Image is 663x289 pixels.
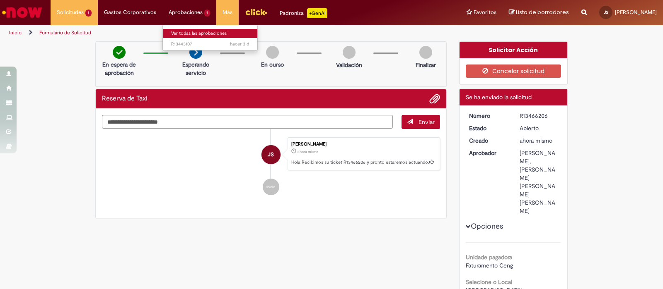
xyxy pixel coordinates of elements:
button: Cancelar solicitud [466,64,561,78]
span: ahora mismo [520,137,552,144]
span: ahora mismo [298,149,318,154]
div: Jose Mariano Fernandez Suppicich [261,145,281,164]
ul: Rutas de acceso a la página [6,25,436,41]
img: ServiceNow [1,4,44,21]
img: img-circle-grey.png [266,46,279,59]
span: 1 [204,10,211,17]
div: Solicitar Acción [460,42,568,58]
time: 29/08/2025 19:47:30 [230,41,249,47]
a: Formulário de Solicitud [39,29,91,36]
p: Esperando servicio [176,60,216,77]
span: Se ha enviado la solicitud [466,93,532,101]
div: [PERSON_NAME] [291,142,436,147]
img: check-circle-green.png [113,46,126,59]
span: JS [604,10,608,15]
span: Aprobaciones [169,8,203,17]
p: Validación [336,61,362,69]
p: +GenAi [307,8,327,18]
a: Ver todas las aprobaciones [163,29,258,38]
p: En curso [261,60,284,69]
img: click_logo_yellow_360x200.png [245,6,267,18]
span: Más [223,8,232,17]
span: JS [268,145,274,165]
span: Gastos Corporativos [104,8,156,17]
b: Selecione o Local [466,278,512,286]
ul: Aprobaciones [162,25,258,51]
dt: Aprobador [463,149,514,157]
time: 01/09/2025 08:13:46 [298,149,318,154]
a: Abrir R13443107 : [163,40,258,49]
span: Enviar [419,118,435,126]
dt: Estado [463,124,514,132]
span: R13443107 [171,41,249,48]
div: R13466206 [520,112,558,120]
div: [PERSON_NAME], [PERSON_NAME] [PERSON_NAME] [PERSON_NAME] [520,149,558,215]
li: Jose Mariano Fernandez Suppicich [102,137,440,170]
span: Faturamento Ceng [466,262,513,269]
button: Agregar archivos adjuntos [429,93,440,104]
b: Unidade pagadora [466,253,512,261]
time: 01/09/2025 08:13:46 [520,137,552,144]
span: Solicitudes [57,8,84,17]
img: img-circle-grey.png [343,46,356,59]
button: Enviar [402,115,440,129]
span: Favoritos [474,8,496,17]
dt: Número [463,112,514,120]
ul: Historial de tickets [102,129,440,203]
p: Finalizar [416,61,436,69]
span: hacer 3 d [230,41,249,47]
span: Lista de borradores [516,8,569,16]
div: Abierto [520,124,558,132]
span: [PERSON_NAME] [615,9,657,16]
a: Lista de borradores [509,9,569,17]
img: img-circle-grey.png [419,46,432,59]
dt: Creado [463,136,514,145]
h2: Reserva de Taxi Historial de tickets [102,95,148,103]
span: 1 [85,10,92,17]
div: Padroniza [280,8,327,18]
textarea: Escriba aquí su mensaje… [102,115,393,129]
p: Hola Recibimos su ticket R13466206 y pronto estaremos actuando. [291,159,436,166]
p: En espera de aprobación [99,60,139,77]
div: 01/09/2025 08:13:46 [520,136,558,145]
img: arrow-next.png [189,46,202,59]
a: Inicio [9,29,22,36]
